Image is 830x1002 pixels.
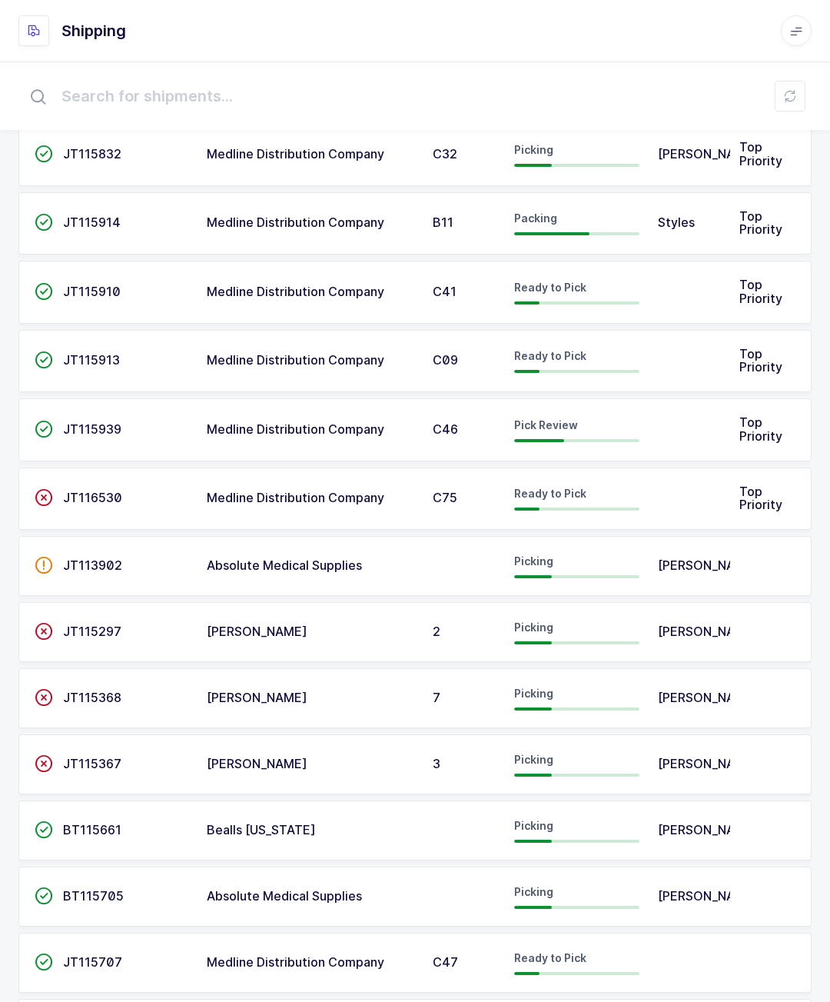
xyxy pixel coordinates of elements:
[35,624,53,639] span: 
[207,888,362,904] span: Absolute Medical Supplies
[658,690,759,705] span: [PERSON_NAME]
[207,822,316,837] span: Bealls [US_STATE]
[433,421,458,437] span: C46
[35,558,53,573] span: 
[35,146,53,161] span: 
[433,284,456,299] span: C41
[433,146,457,161] span: C32
[63,954,122,970] span: JT115707
[658,146,759,161] span: [PERSON_NAME]
[35,490,53,505] span: 
[63,284,121,299] span: JT115910
[514,819,553,832] span: Picking
[63,624,121,639] span: JT115297
[207,490,384,505] span: Medline Distribution Company
[35,954,53,970] span: 
[514,687,553,700] span: Picking
[63,352,120,368] span: JT115913
[63,215,121,230] span: JT115914
[63,490,122,505] span: JT116530
[18,72,812,121] input: Search for shipments...
[658,888,759,904] span: [PERSON_NAME]
[207,284,384,299] span: Medline Distribution Company
[514,418,578,431] span: Pick Review
[207,146,384,161] span: Medline Distribution Company
[658,215,695,230] span: Styles
[739,139,782,168] span: Top Priority
[514,951,586,964] span: Ready to Pick
[433,690,440,705] span: 7
[35,352,53,368] span: 
[207,954,384,970] span: Medline Distribution Company
[35,888,53,904] span: 
[35,756,53,771] span: 
[433,756,440,771] span: 3
[514,885,553,898] span: Picking
[35,284,53,299] span: 
[658,558,759,573] span: [PERSON_NAME]
[63,822,121,837] span: BT115661
[658,624,759,639] span: [PERSON_NAME]
[63,558,122,573] span: JT113902
[433,352,458,368] span: C09
[514,281,586,294] span: Ready to Pick
[433,624,440,639] span: 2
[63,146,121,161] span: JT115832
[207,421,384,437] span: Medline Distribution Company
[35,421,53,437] span: 
[514,753,553,766] span: Picking
[433,954,458,970] span: C47
[207,215,384,230] span: Medline Distribution Company
[514,143,553,156] span: Picking
[63,690,121,705] span: JT115368
[35,215,53,230] span: 
[63,756,121,771] span: JT115367
[63,888,124,904] span: BT115705
[35,690,53,705] span: 
[514,211,557,225] span: Packing
[35,822,53,837] span: 
[739,414,782,444] span: Top Priority
[658,822,759,837] span: [PERSON_NAME]
[739,346,782,375] span: Top Priority
[739,277,782,306] span: Top Priority
[207,624,307,639] span: [PERSON_NAME]
[514,554,553,568] span: Picking
[658,756,759,771] span: [PERSON_NAME]
[207,690,307,705] span: [PERSON_NAME]
[739,484,782,513] span: Top Priority
[514,621,553,634] span: Picking
[514,349,586,362] span: Ready to Pick
[207,352,384,368] span: Medline Distribution Company
[61,18,126,43] h1: Shipping
[433,490,457,505] span: C75
[739,208,782,238] span: Top Priority
[207,558,362,573] span: Absolute Medical Supplies
[433,215,453,230] span: B11
[514,487,586,500] span: Ready to Pick
[63,421,121,437] span: JT115939
[207,756,307,771] span: [PERSON_NAME]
